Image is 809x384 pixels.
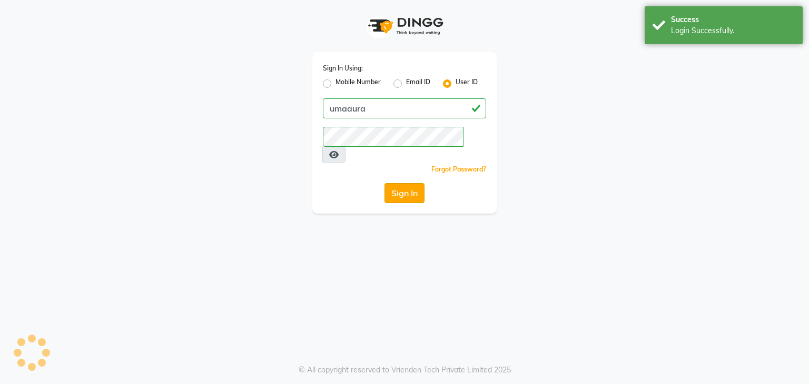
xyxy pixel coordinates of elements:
[336,77,381,90] label: Mobile Number
[406,77,430,90] label: Email ID
[431,165,486,173] a: Forgot Password?
[671,14,795,25] div: Success
[671,25,795,36] div: Login Successfully.
[456,77,478,90] label: User ID
[362,11,447,42] img: logo1.svg
[384,183,425,203] button: Sign In
[323,127,463,147] input: Username
[323,64,363,73] label: Sign In Using:
[323,98,486,118] input: Username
